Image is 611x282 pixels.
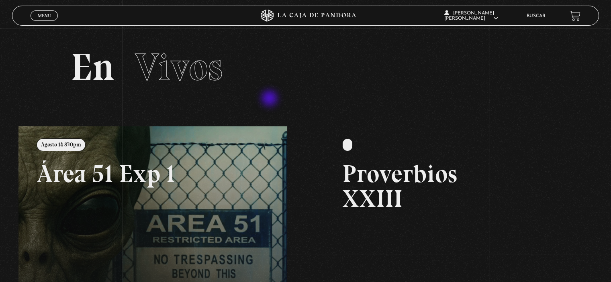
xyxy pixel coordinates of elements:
span: Menu [38,13,51,18]
span: [PERSON_NAME] [PERSON_NAME] [444,11,498,21]
span: Vivos [135,44,223,90]
h2: En [71,48,540,86]
a: Buscar [527,14,546,18]
a: View your shopping cart [570,10,580,21]
span: Cerrar [35,20,54,26]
